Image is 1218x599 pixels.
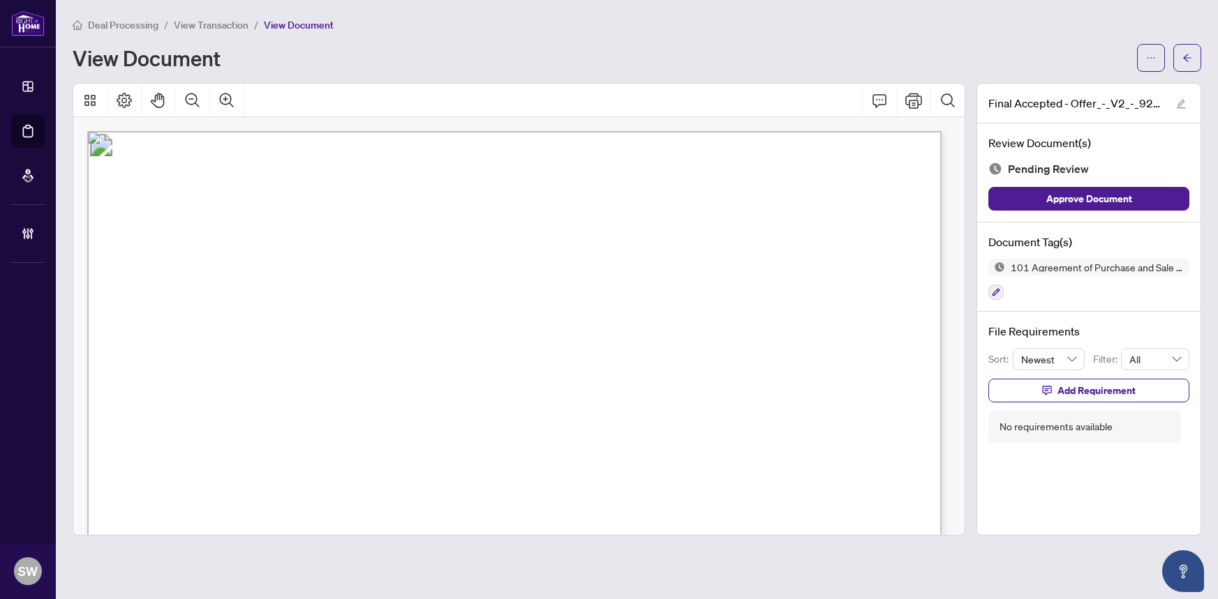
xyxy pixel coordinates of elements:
[1021,349,1077,370] span: Newest
[1162,550,1204,592] button: Open asap
[1000,419,1113,434] div: No requirements available
[988,323,1189,340] h4: File Requirements
[988,187,1189,211] button: Approve Document
[264,19,334,31] span: View Document
[73,47,221,69] h1: View Document
[1129,349,1181,370] span: All
[164,17,168,33] li: /
[73,20,82,30] span: home
[1176,99,1186,109] span: edit
[254,17,258,33] li: /
[1046,188,1132,210] span: Approve Document
[1093,351,1121,367] p: Filter:
[988,135,1189,151] h4: Review Document(s)
[174,19,248,31] span: View Transaction
[1182,53,1192,63] span: arrow-left
[18,561,38,581] span: SW
[88,19,158,31] span: Deal Processing
[988,351,1013,367] p: Sort:
[1146,53,1156,63] span: ellipsis
[988,162,1002,176] img: Document Status
[988,259,1005,275] img: Status Icon
[988,379,1189,402] button: Add Requirement
[11,10,45,36] img: logo
[1057,379,1136,402] span: Add Requirement
[988,95,1163,112] span: Final Accepted - Offer_-_V2_-_920-169_Fort_York_Blvd.pdf
[1005,262,1189,272] span: 101 Agreement of Purchase and Sale - Condominium Resale
[988,234,1189,250] h4: Document Tag(s)
[1008,160,1089,179] span: Pending Review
